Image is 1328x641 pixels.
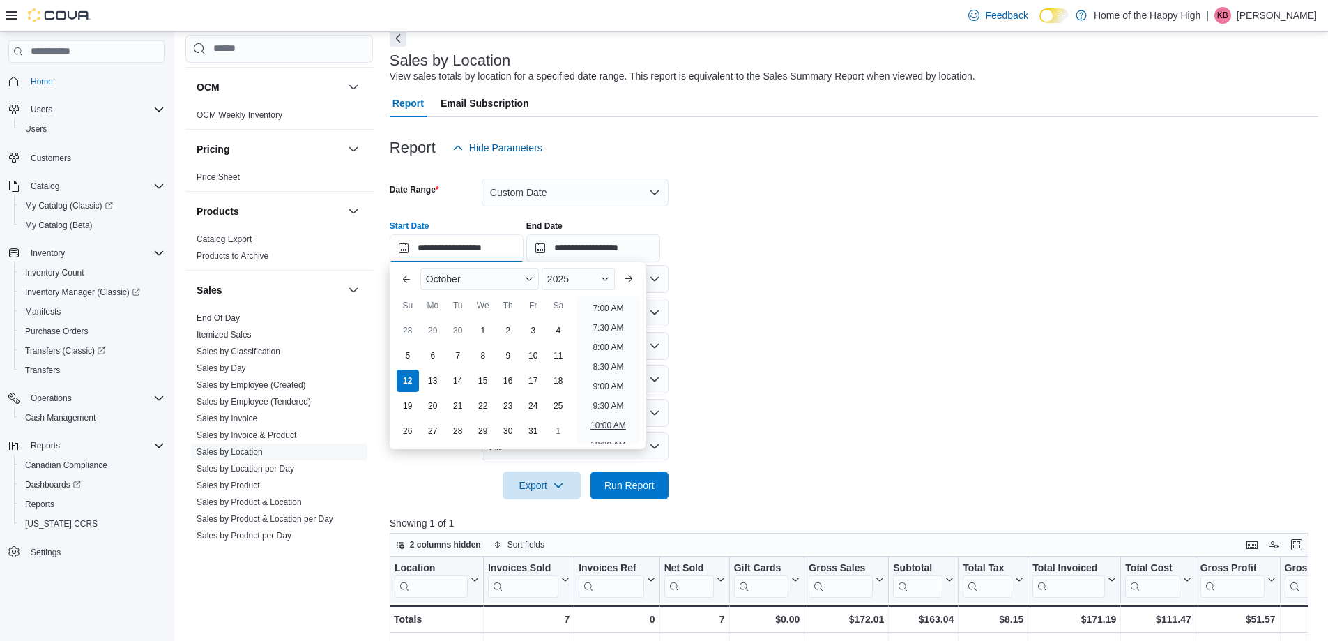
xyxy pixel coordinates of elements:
[397,420,419,442] div: day-26
[397,345,419,367] div: day-5
[733,562,800,598] button: Gift Cards
[526,234,660,262] input: Press the down key to open a popover containing a calendar.
[497,370,519,392] div: day-16
[25,149,165,166] span: Customers
[1237,7,1317,24] p: [PERSON_NAME]
[25,412,96,423] span: Cash Management
[20,409,101,426] a: Cash Management
[20,217,98,234] a: My Catalog (Beta)
[25,150,77,167] a: Customers
[25,101,58,118] button: Users
[20,409,165,426] span: Cash Management
[441,89,529,117] span: Email Subscription
[482,179,669,206] button: Custom Date
[1217,7,1228,24] span: KB
[197,80,342,94] button: OCM
[20,323,165,340] span: Purchase Orders
[197,204,342,218] button: Products
[397,294,419,317] div: Su
[197,447,263,457] a: Sales by Location
[472,420,494,442] div: day-29
[197,530,291,541] span: Sales by Product per Day
[20,284,165,301] span: Inventory Manager (Classic)
[197,379,306,391] span: Sales by Employee (Created)
[25,390,77,407] button: Operations
[3,100,170,119] button: Users
[497,319,519,342] div: day-2
[20,515,165,532] span: Washington CCRS
[25,73,59,90] a: Home
[345,203,362,220] button: Products
[587,378,629,395] li: 9:00 AM
[25,73,165,90] span: Home
[1206,7,1209,24] p: |
[497,345,519,367] div: day-9
[579,562,643,598] div: Invoices Ref
[25,437,66,454] button: Reports
[20,284,146,301] a: Inventory Manager (Classic)
[390,234,524,262] input: Press the down key to enter a popover containing a calendar. Press the escape key to close the po...
[469,141,542,155] span: Hide Parameters
[488,562,558,575] div: Invoices Sold
[422,319,444,342] div: day-29
[197,413,257,424] span: Sales by Invoice
[25,390,165,407] span: Operations
[526,220,563,232] label: End Date
[3,243,170,263] button: Inventory
[25,479,81,490] span: Dashboards
[1125,562,1191,598] button: Total Cost
[733,611,800,628] div: $0.00
[197,204,239,218] h3: Products
[197,329,252,340] span: Itemized Sales
[25,306,61,317] span: Manifests
[25,178,165,195] span: Catalog
[590,472,669,499] button: Run Report
[20,515,103,532] a: [US_STATE] CCRS
[25,287,140,298] span: Inventory Manager (Classic)
[963,562,1023,598] button: Total Tax
[390,30,406,47] button: Next
[488,536,550,553] button: Sort fields
[422,370,444,392] div: day-13
[397,370,419,392] div: day-12
[649,307,660,318] button: Open list of options
[587,339,629,356] li: 8:00 AM
[390,69,975,84] div: View sales totals by location for a specified date range. This report is equivalent to the Sales ...
[14,119,170,139] button: Users
[488,562,558,598] div: Invoices Sold
[397,319,419,342] div: day-28
[197,347,280,356] a: Sales by Classification
[547,420,570,442] div: day-1
[197,497,302,508] span: Sales by Product & Location
[390,184,439,195] label: Date Range
[14,196,170,216] a: My Catalog (Classic)
[447,420,469,442] div: day-28
[1200,562,1265,598] div: Gross Profit
[733,562,788,598] div: Gift Card Sales
[185,169,373,191] div: Pricing
[3,147,170,167] button: Customers
[31,76,53,87] span: Home
[395,268,418,290] button: Previous Month
[1125,611,1191,628] div: $111.47
[197,234,252,245] span: Catalog Export
[893,562,942,575] div: Subtotal
[31,181,59,192] span: Catalog
[522,420,544,442] div: day-31
[14,263,170,282] button: Inventory Count
[447,294,469,317] div: Tu
[893,562,942,598] div: Subtotal
[25,544,66,561] a: Settings
[20,342,165,359] span: Transfers (Classic)
[197,312,240,324] span: End Of Day
[664,562,713,598] div: Net Sold
[14,455,170,475] button: Canadian Compliance
[395,318,571,444] div: October, 2025
[587,359,629,375] li: 8:30 AM
[1125,562,1180,575] div: Total Cost
[31,104,52,115] span: Users
[3,542,170,562] button: Settings
[20,496,165,513] span: Reports
[963,562,1012,598] div: Total Tax
[547,345,570,367] div: day-11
